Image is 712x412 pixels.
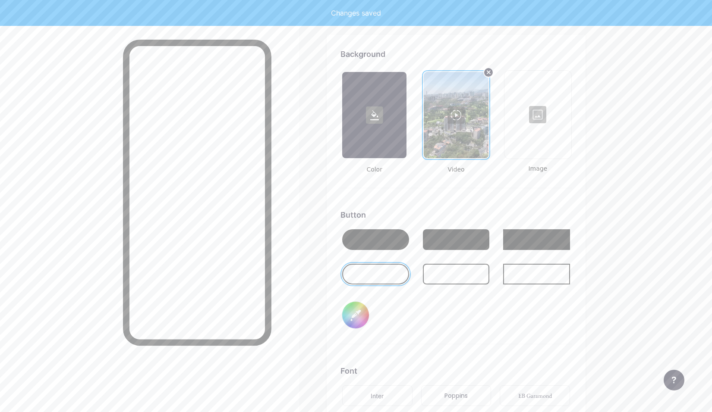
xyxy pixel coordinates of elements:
span: Color [340,165,408,174]
div: EB Garamond [518,391,552,400]
div: Font [340,365,572,377]
div: Background [340,48,572,60]
div: Inter [371,391,384,400]
div: Changes saved [331,8,381,18]
div: Button [340,209,572,221]
div: Poppins [444,391,468,400]
span: Image [504,164,572,173]
span: Video [422,165,490,174]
